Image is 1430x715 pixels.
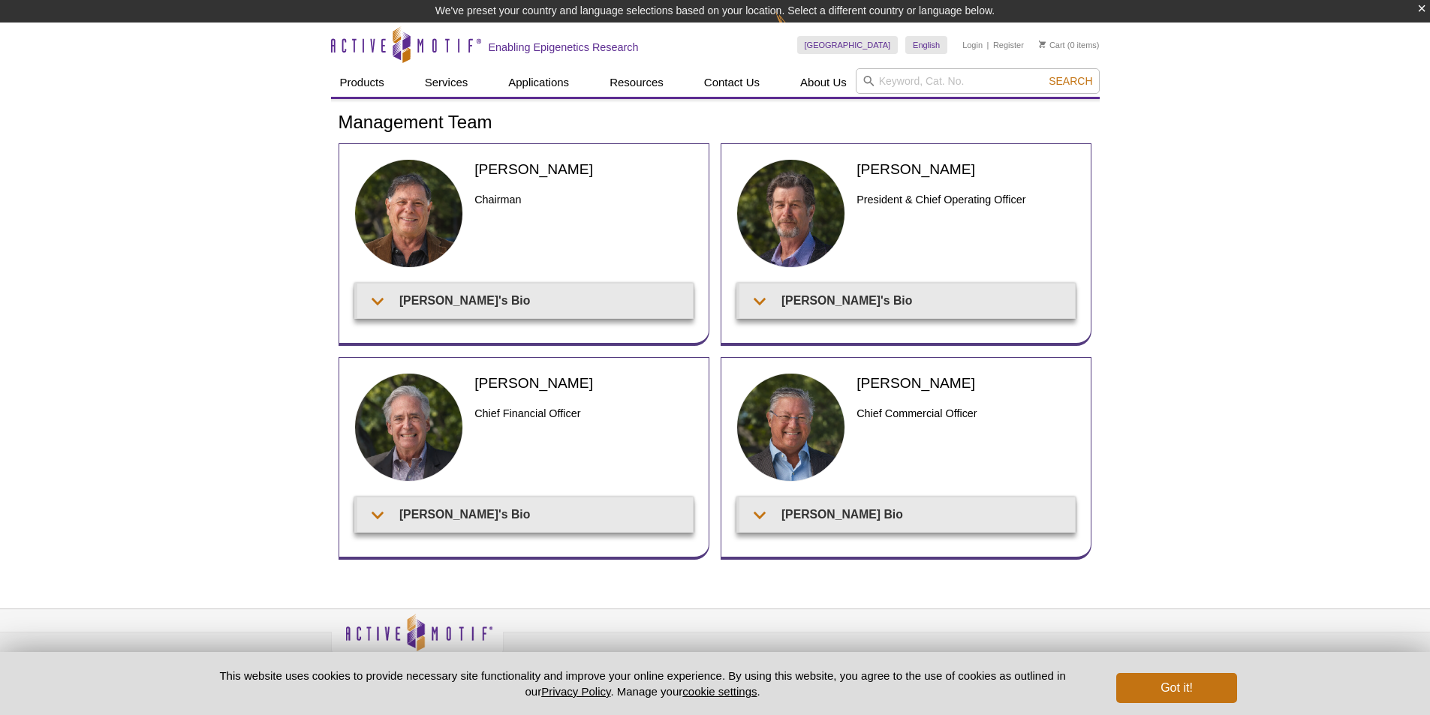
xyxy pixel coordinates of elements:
[775,11,815,47] img: Change Here
[331,68,393,97] a: Products
[474,159,693,179] h2: [PERSON_NAME]
[682,685,757,698] button: cookie settings
[791,68,856,97] a: About Us
[739,497,1075,531] summary: [PERSON_NAME] Bio
[856,404,1075,422] h3: Chief Commercial Officer
[416,68,477,97] a: Services
[797,36,899,54] a: [GEOGRAPHIC_DATA]
[541,685,610,698] a: Privacy Policy
[1039,40,1065,50] a: Cart
[695,68,769,97] a: Contact Us
[489,41,639,54] h2: Enabling Epigenetics Research
[499,68,578,97] a: Applications
[993,40,1024,50] a: Register
[511,648,570,671] a: Privacy Policy
[357,497,693,531] summary: [PERSON_NAME]'s Bio
[736,159,846,269] img: Ted DeFrank headshot
[932,635,1044,668] table: Click to Verify - This site chose Symantec SSL for secure e-commerce and confidential communicati...
[856,68,1100,94] input: Keyword, Cat. No.
[856,191,1075,209] h3: President & Chief Operating Officer
[631,650,774,663] h4: Epigenetic News
[474,191,693,209] h3: Chairman
[194,668,1092,699] p: This website uses cookies to provide necessary site functionality and improve your online experie...
[905,36,947,54] a: English
[856,373,1075,393] h2: [PERSON_NAME]
[1044,74,1097,88] button: Search
[474,373,693,393] h2: [PERSON_NAME]
[987,36,989,54] li: |
[1039,36,1100,54] li: (0 items)
[736,373,846,482] img: Fritz Eibel headshot
[357,284,693,317] summary: [PERSON_NAME]'s Bio
[474,404,693,422] h3: Chief Financial Officer
[1116,673,1236,703] button: Got it!
[339,113,1092,134] h1: Management Team
[1049,75,1092,87] span: Search
[601,68,673,97] a: Resources
[739,284,1075,317] summary: [PERSON_NAME]'s Bio
[781,650,924,663] h4: Technical Downloads
[962,40,983,50] a: Login
[856,159,1075,179] h2: [PERSON_NAME]
[354,159,464,269] img: Joe Fernandez headshot
[354,373,464,482] img: Patrick Yount headshot
[331,609,504,670] img: Active Motif,
[1039,41,1046,48] img: Your Cart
